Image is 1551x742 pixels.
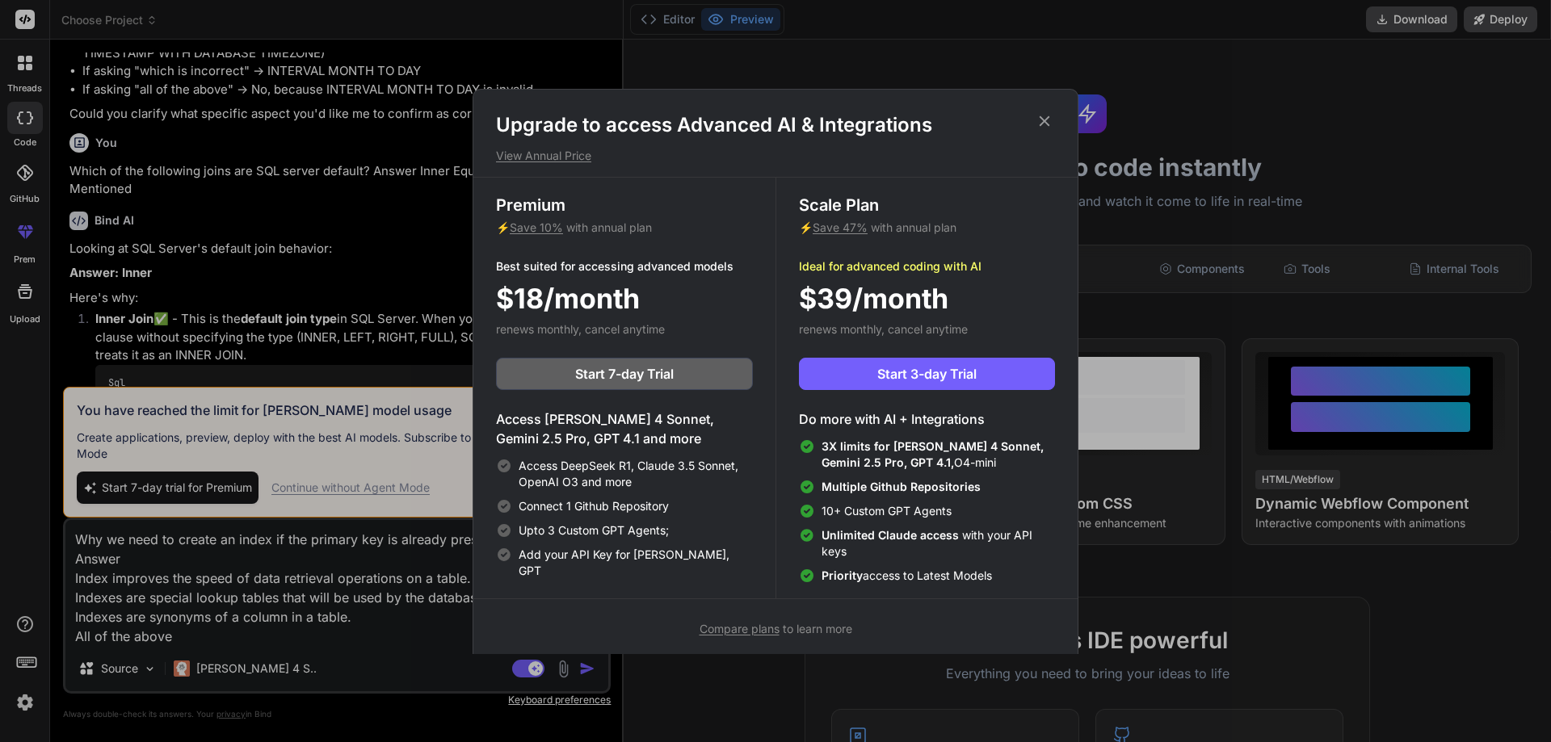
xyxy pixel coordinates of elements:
[700,622,852,635] span: to learn more
[575,364,674,384] span: Start 7-day Trial
[822,528,962,542] span: Unlimited Claude access
[822,568,992,584] span: access to Latest Models
[700,622,780,635] span: Compare plans
[822,527,1055,560] span: with your API keys
[799,322,968,336] span: renews monthly, cancel anytime
[519,498,669,514] span: Connect 1 Github Repository
[496,278,640,319] span: $18/month
[510,220,563,234] span: Save 10%
[496,409,753,448] h4: Access [PERSON_NAME] 4 Sonnet, Gemini 2.5 Pro, GPT 4.1 and more
[799,409,1055,429] h4: Do more with AI + Integrations
[496,322,665,336] span: renews monthly, cancel anytime
[496,148,1055,164] p: View Annual Price
[822,438,1055,471] span: O4-mini
[813,220,868,234] span: Save 47%
[496,220,753,236] p: ⚡ with annual plan
[799,278,948,319] span: $39/month
[519,458,753,490] span: Access DeepSeek R1, Claude 3.5 Sonnet, OpenAI O3 and more
[519,522,669,539] span: Upto 3 Custom GPT Agents;
[799,258,1055,275] p: Ideal for advanced coding with AI
[822,439,1044,469] span: 3X limits for [PERSON_NAME] 4 Sonnet, Gemini 2.5 Pro, GPT 4.1,
[877,364,977,384] span: Start 3-day Trial
[496,258,753,275] p: Best suited for accessing advanced models
[822,503,952,519] span: 10+ Custom GPT Agents
[519,547,753,579] span: Add your API Key for [PERSON_NAME], GPT
[822,568,863,582] span: Priority
[799,220,1055,236] p: ⚡ with annual plan
[799,358,1055,390] button: Start 3-day Trial
[496,358,753,390] button: Start 7-day Trial
[496,194,753,216] h3: Premium
[822,480,981,493] span: Multiple Github Repositories
[799,194,1055,216] h3: Scale Plan
[496,112,1055,138] h1: Upgrade to access Advanced AI & Integrations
